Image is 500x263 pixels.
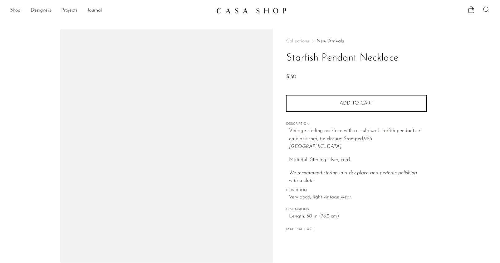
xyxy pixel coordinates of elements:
[289,193,427,202] span: Very good; light vintage wear.
[10,5,211,16] nav: Desktop navigation
[289,170,417,183] i: We recommend storing in a dry place and periodic polishing with a cloth.
[286,227,314,232] button: MATERIAL CARE
[316,39,344,44] a: New Arrivals
[286,95,427,111] button: Add to cart
[286,207,427,212] span: DIMENSIONS
[286,39,309,44] span: Collections
[87,7,102,15] a: Journal
[61,7,77,15] a: Projects
[286,50,427,66] h1: Starfish Pendant Necklace
[289,127,427,151] p: Vintage sterling necklace with a sculptural starfish pendant set on black cord, tie closure. Stam...
[10,7,21,15] a: Shop
[289,212,427,221] span: Length: 30 in (76.2 cm)
[10,5,211,16] ul: NEW HEADER MENU
[286,74,296,79] span: $150
[286,39,427,44] nav: Breadcrumbs
[289,156,427,164] p: Material: Sterling silver, cord.
[286,188,427,193] span: CONDITION
[286,121,427,127] span: DESCRIPTION
[340,101,373,106] span: Add to cart
[31,7,51,15] a: Designers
